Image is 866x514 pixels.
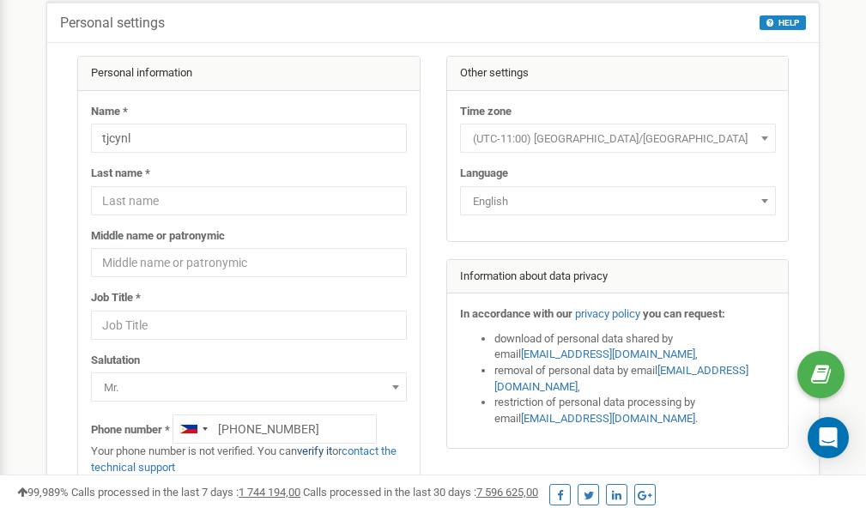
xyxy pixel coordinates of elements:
[808,417,849,458] div: Open Intercom Messenger
[447,260,789,294] div: Information about data privacy
[460,124,776,153] span: (UTC-11:00) Pacific/Midway
[91,124,407,153] input: Name
[91,290,141,306] label: Job Title *
[91,444,397,474] a: contact the technical support
[173,414,377,444] input: +1-800-555-55-55
[173,415,213,443] div: Telephone country code
[91,372,407,402] span: Mr.
[760,15,806,30] button: HELP
[97,376,401,400] span: Mr.
[91,228,225,245] label: Middle name or patronymic
[494,331,776,363] li: download of personal data shared by email ,
[460,186,776,215] span: English
[78,57,420,91] div: Personal information
[91,353,140,369] label: Salutation
[466,127,770,151] span: (UTC-11:00) Pacific/Midway
[91,104,128,120] label: Name *
[521,348,695,360] a: [EMAIL_ADDRESS][DOMAIN_NAME]
[71,486,300,499] span: Calls processed in the last 7 days :
[91,166,150,182] label: Last name *
[521,412,695,425] a: [EMAIL_ADDRESS][DOMAIN_NAME]
[476,486,538,499] u: 7 596 625,00
[466,190,770,214] span: English
[303,486,538,499] span: Calls processed in the last 30 days :
[91,248,407,277] input: Middle name or patronymic
[460,307,572,320] strong: In accordance with our
[460,104,512,120] label: Time zone
[91,186,407,215] input: Last name
[643,307,725,320] strong: you can request:
[447,57,789,91] div: Other settings
[494,364,748,393] a: [EMAIL_ADDRESS][DOMAIN_NAME]
[91,422,170,438] label: Phone number *
[239,486,300,499] u: 1 744 194,00
[60,15,165,31] h5: Personal settings
[91,444,407,475] p: Your phone number is not verified. You can or
[575,307,640,320] a: privacy policy
[494,395,776,426] li: restriction of personal data processing by email .
[494,363,776,395] li: removal of personal data by email ,
[460,166,508,182] label: Language
[297,444,332,457] a: verify it
[91,311,407,340] input: Job Title
[17,486,69,499] span: 99,989%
